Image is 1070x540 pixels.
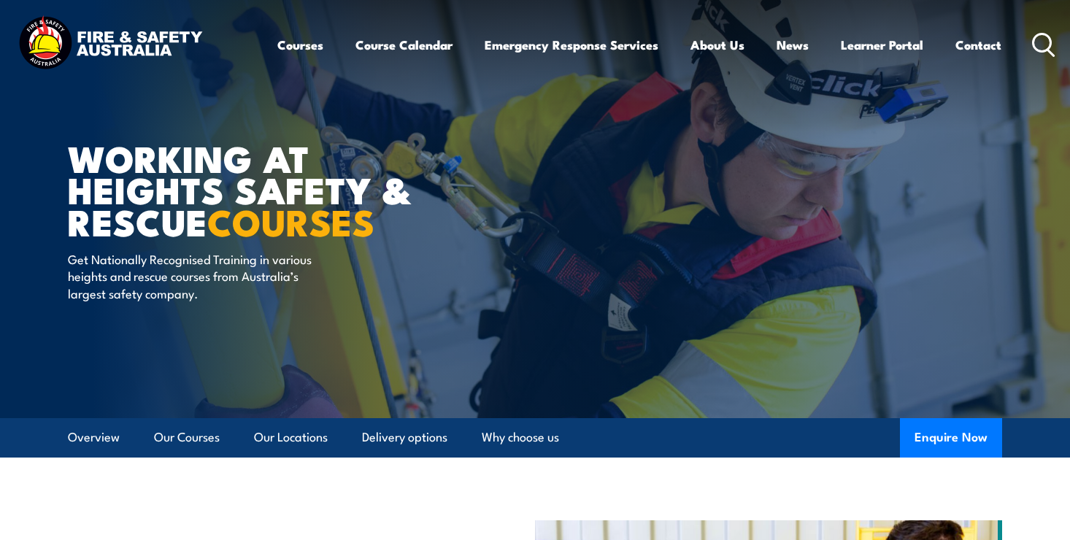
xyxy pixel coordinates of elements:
a: Emergency Response Services [485,26,658,64]
a: Overview [68,418,120,457]
a: Course Calendar [355,26,453,64]
strong: COURSES [207,193,374,249]
a: Why choose us [482,418,559,457]
a: Learner Portal [841,26,923,64]
a: Courses [277,26,323,64]
a: Delivery options [362,418,447,457]
a: News [777,26,809,64]
a: Contact [955,26,1001,64]
p: Get Nationally Recognised Training in various heights and rescue courses from Australia’s largest... [68,250,334,301]
button: Enquire Now [900,418,1002,458]
a: Our Locations [254,418,328,457]
h1: WORKING AT HEIGHTS SAFETY & RESCUE [68,142,428,236]
a: Our Courses [154,418,220,457]
a: About Us [690,26,744,64]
